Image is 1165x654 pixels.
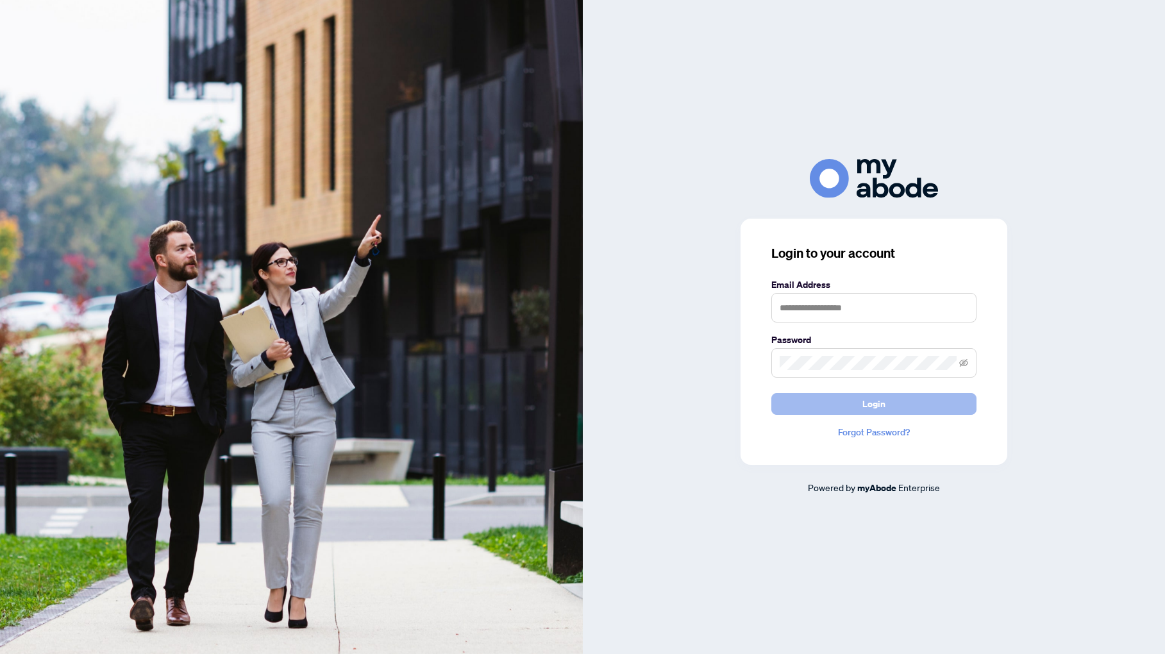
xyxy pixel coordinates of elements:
[857,481,896,495] a: myAbode
[808,482,855,493] span: Powered by
[810,159,938,198] img: ma-logo
[771,393,976,415] button: Login
[771,425,976,439] a: Forgot Password?
[771,333,976,347] label: Password
[862,394,885,414] span: Login
[771,278,976,292] label: Email Address
[771,244,976,262] h3: Login to your account
[959,358,968,367] span: eye-invisible
[898,482,940,493] span: Enterprise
